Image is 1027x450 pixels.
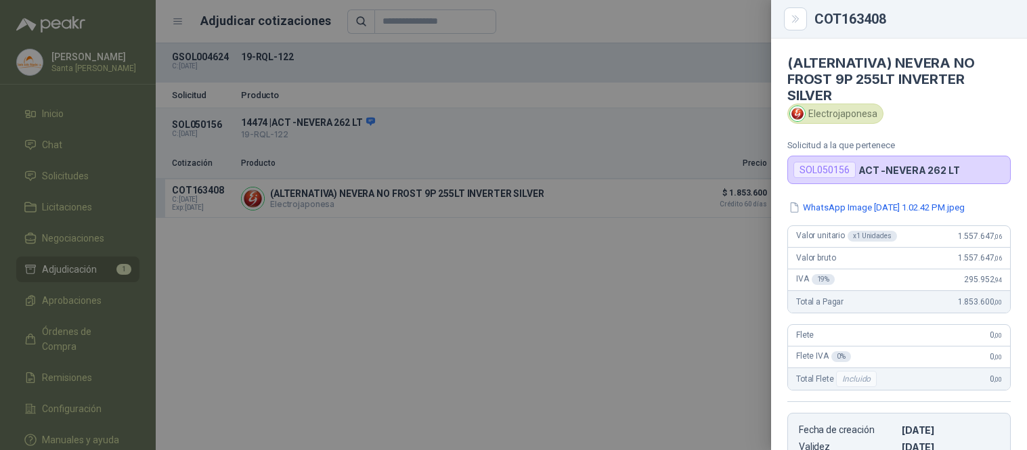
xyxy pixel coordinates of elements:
[990,352,1002,361] span: 0
[787,104,883,124] div: Electrojaponesa
[964,275,1002,284] span: 295.952
[812,274,835,285] div: 19 %
[796,371,879,387] span: Total Flete
[799,424,896,436] p: Fecha de creación
[958,253,1002,263] span: 1.557.647
[994,254,1002,262] span: ,06
[787,200,966,215] button: WhatsApp Image [DATE] 1.02.42 PM.jpeg
[796,297,844,307] span: Total a Pagar
[994,376,1002,383] span: ,00
[814,12,1011,26] div: COT163408
[796,231,897,242] span: Valor unitario
[994,233,1002,240] span: ,06
[990,374,1002,384] span: 0
[848,231,897,242] div: x 1 Unidades
[858,164,959,176] p: ACT -NEVERA 262 LT
[902,424,999,436] p: [DATE]
[990,330,1002,340] span: 0
[796,351,851,362] span: Flete IVA
[787,11,804,27] button: Close
[787,140,1011,150] p: Solicitud a la que pertenece
[793,162,856,178] div: SOL050156
[994,298,1002,306] span: ,00
[796,274,835,285] span: IVA
[958,297,1002,307] span: 1.853.600
[994,332,1002,339] span: ,00
[796,253,835,263] span: Valor bruto
[958,231,1002,241] span: 1.557.647
[836,371,877,387] div: Incluido
[831,351,851,362] div: 0 %
[796,330,814,340] span: Flete
[994,276,1002,284] span: ,94
[994,353,1002,361] span: ,00
[790,106,805,121] img: Company Logo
